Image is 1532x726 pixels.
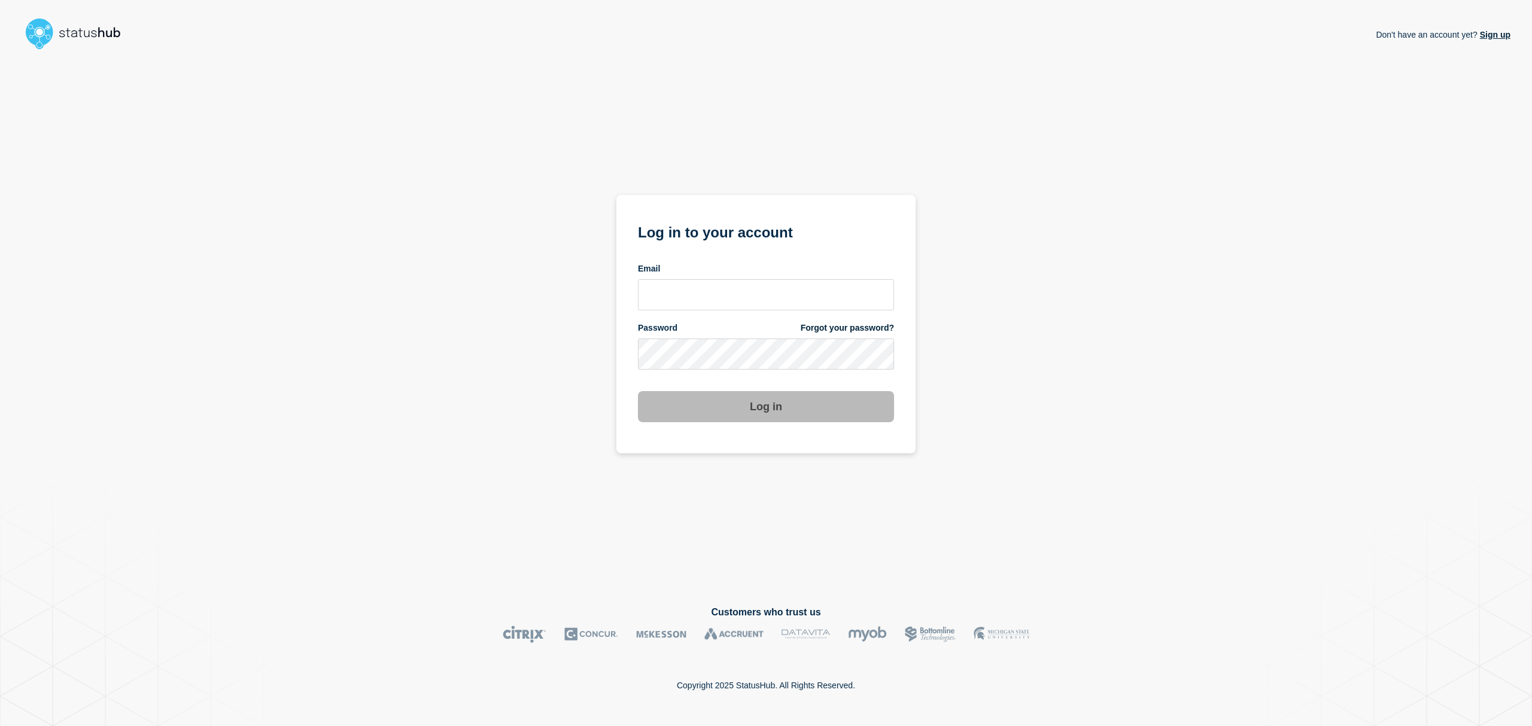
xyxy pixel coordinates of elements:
[848,626,887,643] img: myob logo
[1376,20,1510,49] p: Don't have an account yet?
[503,626,546,643] img: Citrix logo
[638,263,660,274] span: Email
[974,626,1029,643] img: MSU logo
[638,338,894,370] input: password input
[1478,30,1510,39] a: Sign up
[22,607,1510,618] h2: Customers who trust us
[22,14,135,53] img: StatusHub logo
[905,626,956,643] img: Bottomline logo
[638,322,677,334] span: Password
[801,322,894,334] a: Forgot your password?
[638,391,894,422] button: Log in
[638,220,894,242] h1: Log in to your account
[638,279,894,310] input: email input
[704,626,764,643] img: Accruent logo
[564,626,618,643] img: Concur logo
[636,626,686,643] img: McKesson logo
[677,681,855,690] p: Copyright 2025 StatusHub. All Rights Reserved.
[782,626,830,643] img: DataVita logo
